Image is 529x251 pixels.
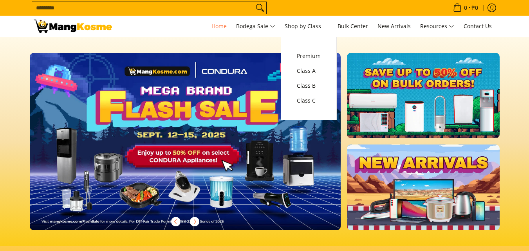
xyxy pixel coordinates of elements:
[334,16,372,37] a: Bulk Center
[451,4,480,12] span: •
[297,81,321,91] span: Class B
[30,53,341,230] img: Desktop homepage 29339654 2507 42fb b9ff a0650d39e9ed
[374,16,415,37] a: New Arrivals
[236,22,275,31] span: Bodega Sale
[293,49,325,63] a: Premium
[460,16,496,37] a: Contact Us
[297,51,321,61] span: Premium
[377,22,411,30] span: New Arrivals
[211,22,227,30] span: Home
[281,16,332,37] a: Shop by Class
[167,213,184,230] button: Previous
[293,93,325,108] a: Class C
[420,22,454,31] span: Resources
[297,66,321,76] span: Class A
[254,2,266,14] button: Search
[232,16,279,37] a: Bodega Sale
[463,5,468,11] span: 0
[464,22,492,30] span: Contact Us
[293,63,325,78] a: Class A
[297,96,321,106] span: Class C
[470,5,479,11] span: ₱0
[34,20,112,33] img: Mang Kosme: Your Home Appliances Warehouse Sale Partner!
[186,213,203,230] button: Next
[338,22,368,30] span: Bulk Center
[285,22,328,31] span: Shop by Class
[120,16,496,37] nav: Main Menu
[293,78,325,93] a: Class B
[208,16,231,37] a: Home
[416,16,458,37] a: Resources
